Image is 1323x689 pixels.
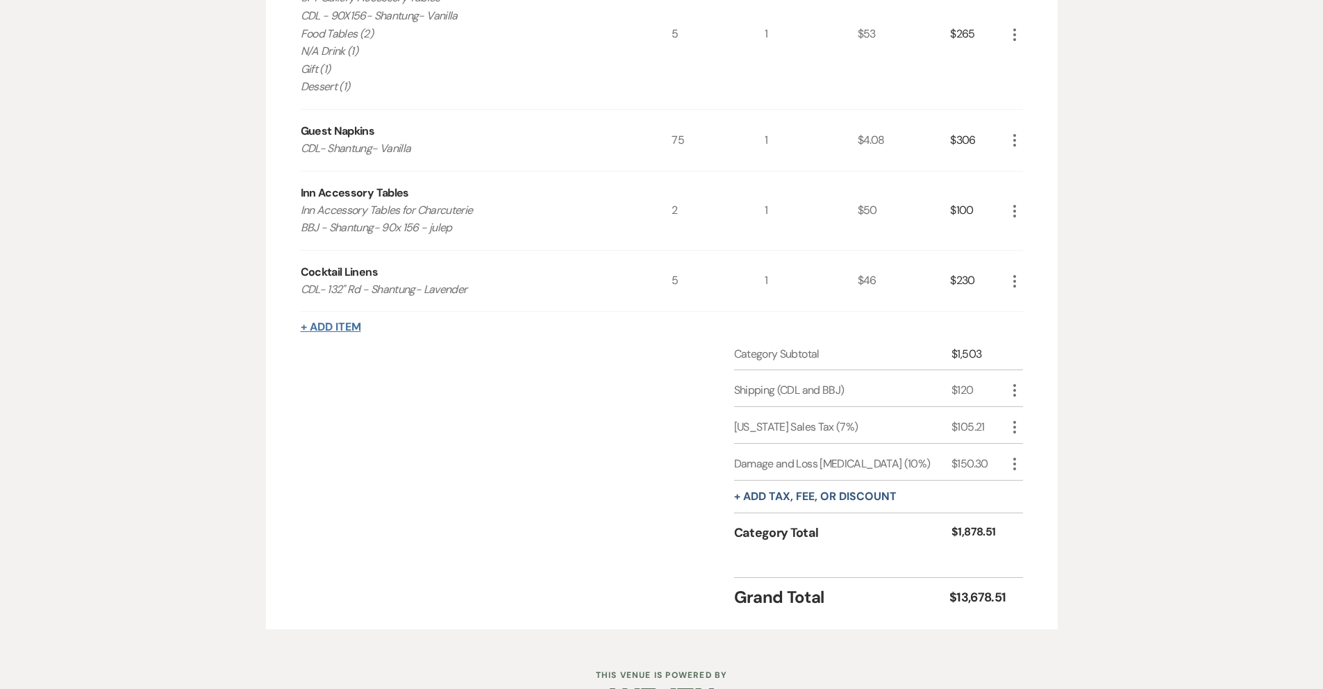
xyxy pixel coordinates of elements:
div: $13,678.51 [949,588,1006,607]
div: Grand Total [734,585,949,610]
div: $1,503 [951,346,1006,363]
div: 1 [765,251,858,312]
div: $100 [950,172,1006,250]
div: $230 [950,251,1006,312]
p: CDL- Shantung- Vanilla [301,140,635,158]
div: $120 [951,382,1006,399]
div: $46 [858,251,951,312]
div: 1 [765,110,858,171]
button: + Add Item [301,322,361,333]
div: $306 [950,110,1006,171]
div: Inn Accessory Tables [301,185,409,201]
div: $1,878.51 [951,524,1006,542]
div: [US_STATE] Sales Tax (7%) [734,419,952,435]
div: 1 [765,172,858,250]
div: Guest Napkins [301,123,375,140]
button: + Add tax, fee, or discount [734,491,897,502]
div: 5 [672,251,765,312]
div: Cocktail Linens [301,264,378,281]
div: Category Subtotal [734,346,952,363]
div: $50 [858,172,951,250]
p: Inn Accessory Tables for Charcuterie BBJ - Shantung- 90x 156 - julep [301,201,635,237]
div: Damage and Loss [MEDICAL_DATA] (10%) [734,456,952,472]
div: Shipping (CDL and BBJ) [734,382,952,399]
div: $105.21 [951,419,1006,435]
p: CDL- 132" Rd - Shantung- Lavender [301,281,635,299]
div: Category Total [734,524,952,542]
div: 2 [672,172,765,250]
div: 75 [672,110,765,171]
div: $150.30 [951,456,1006,472]
div: $4.08 [858,110,951,171]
